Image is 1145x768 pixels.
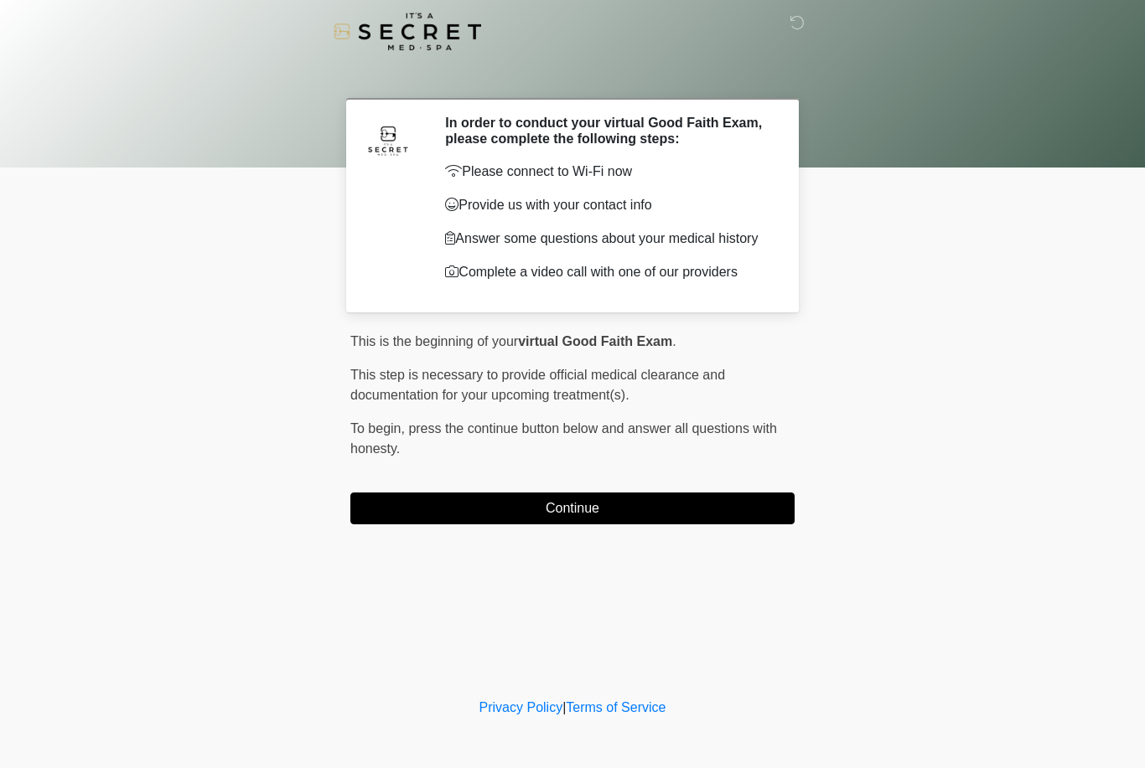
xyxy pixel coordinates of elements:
[445,195,769,215] p: Provide us with your contact info
[518,334,672,348] strong: virtual Good Faith Exam
[445,262,769,282] p: Complete a video call with one of our providers
[334,13,481,50] img: It's A Secret Med Spa Logo
[445,115,769,147] h2: In order to conduct your virtual Good Faith Exam, please complete the following steps:
[350,421,777,456] span: press the continue button below and answer all questions with honesty.
[479,700,563,714] a: Privacy Policy
[445,229,769,249] p: Answer some questions about your medical history
[350,334,518,348] span: This is the beginning of your
[350,368,725,402] span: This step is necessary to provide official medical clearance and documentation for your upcoming ...
[350,492,795,524] button: Continue
[363,115,413,165] img: Agent Avatar
[350,421,408,436] span: To begin,
[672,334,676,348] span: .
[338,60,807,91] h1: ‎ ‎
[566,700,666,714] a: Terms of Service
[445,162,769,182] p: Please connect to Wi-Fi now
[562,700,566,714] a: |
